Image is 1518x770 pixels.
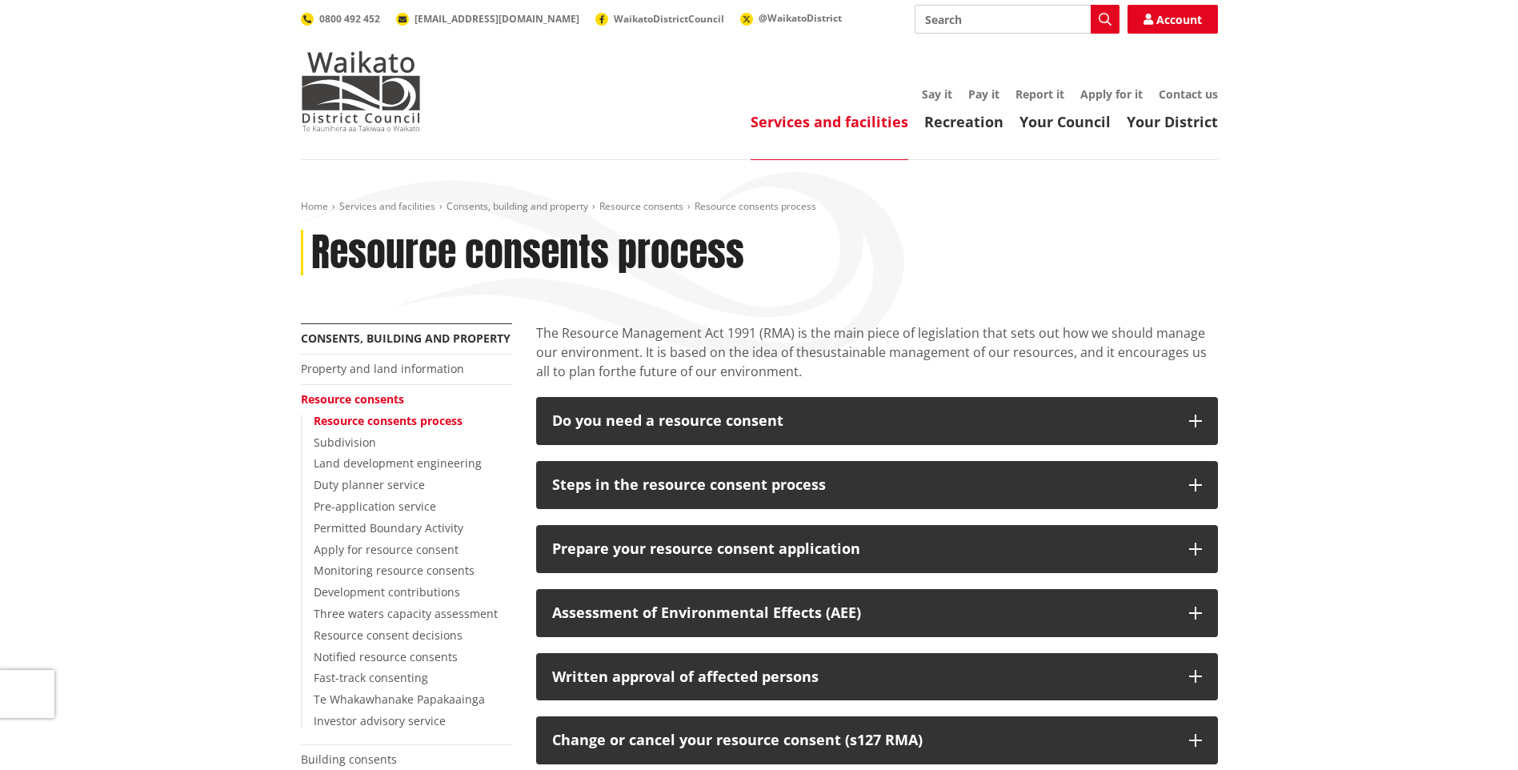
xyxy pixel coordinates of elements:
button: Written approval of affected persons [536,653,1218,701]
a: Your District [1127,112,1218,131]
button: Change or cancel your resource consent (s127 RMA) [536,716,1218,764]
a: Three waters capacity assessment [314,606,498,621]
nav: breadcrumb [301,200,1218,214]
input: Search input [915,5,1119,34]
a: @WaikatoDistrict [740,11,842,25]
a: Pay it [968,86,999,102]
a: Apply for resource consent [314,542,459,557]
a: WaikatoDistrictCouncil [595,12,724,26]
span: [EMAIL_ADDRESS][DOMAIN_NAME] [415,12,579,26]
div: Written approval of affected persons [552,669,1173,685]
p: The Resource Management Act 1991 (RMA) is the main piece of legislation that sets out how we shou... [536,323,1218,381]
a: Investor advisory service [314,713,446,728]
a: Recreation [924,112,1003,131]
a: Permitted Boundary Activity [314,520,463,535]
a: Report it [1015,86,1064,102]
button: Prepare your resource consent application [536,525,1218,573]
a: Resource consents process [314,413,463,428]
a: Property and land information [301,361,464,376]
a: Home [301,199,328,213]
div: Assessment of Environmental Effects (AEE) [552,605,1173,621]
a: Consents, building and property [447,199,588,213]
iframe: Messenger Launcher [1444,703,1502,760]
button: Assessment of Environmental Effects (AEE) [536,589,1218,637]
a: Notified resource consents [314,649,458,664]
a: Development contributions [314,584,460,600]
span: @WaikatoDistrict [759,11,842,25]
a: Apply for it [1080,86,1143,102]
div: Do you need a resource consent [552,413,1173,429]
button: Steps in the resource consent process [536,461,1218,509]
a: Subdivision [314,435,376,450]
a: Services and facilities [339,199,435,213]
a: Te Whakawhanake Papakaainga [314,692,485,707]
div: Prepare your resource consent application [552,541,1173,557]
span: Resource consents process [695,199,816,213]
div: Change or cancel your resource consent (s127 RMA) [552,732,1173,748]
a: Consents, building and property [301,331,511,346]
a: Services and facilities [751,112,908,131]
a: Resource consent decisions [314,628,463,643]
button: Do you need a resource consent [536,397,1218,445]
a: Resource consents [301,391,404,407]
a: Fast-track consenting [314,670,428,685]
a: Say it [922,86,952,102]
a: [EMAIL_ADDRESS][DOMAIN_NAME] [396,12,579,26]
a: Duty planner service [314,477,425,492]
a: Account [1127,5,1218,34]
span: WaikatoDistrictCouncil [614,12,724,26]
a: Monitoring resource consents [314,563,475,578]
span: 0800 492 452 [319,12,380,26]
a: Land development engineering [314,455,482,471]
a: Resource consents [599,199,683,213]
a: 0800 492 452 [301,12,380,26]
a: Contact us [1159,86,1218,102]
a: Your Council [1019,112,1111,131]
a: Building consents [301,752,397,767]
img: Waikato District Council - Te Kaunihera aa Takiwaa o Waikato [301,51,421,131]
h1: Resource consents process [311,230,744,276]
div: Steps in the resource consent process [552,477,1173,493]
a: Pre-application service [314,499,436,514]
